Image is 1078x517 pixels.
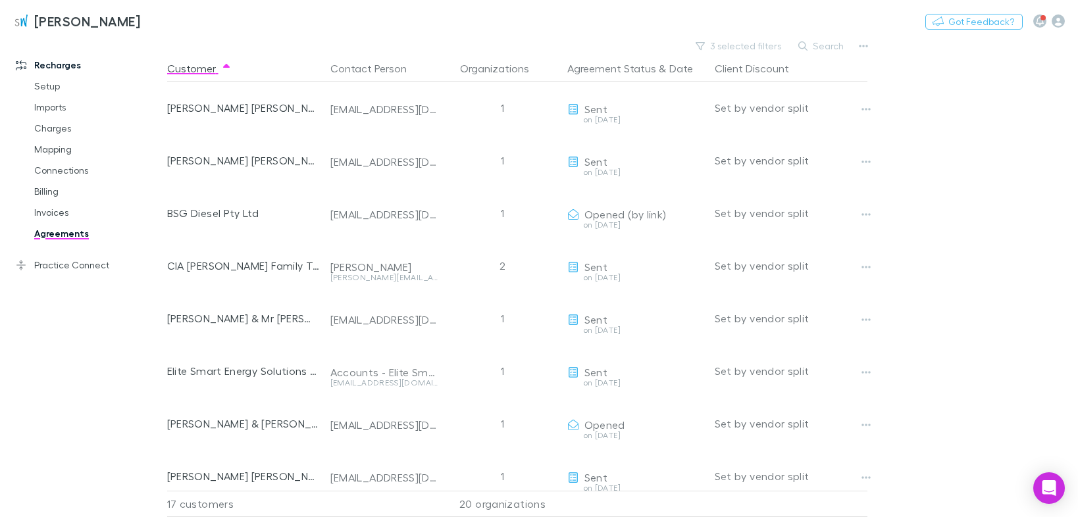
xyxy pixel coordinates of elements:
span: Sent [584,260,607,273]
div: 20 organizations [444,491,562,517]
div: 2 [444,239,562,292]
div: [PERSON_NAME] & Mr [PERSON_NAME] [167,292,320,345]
div: on [DATE] [567,168,704,176]
span: Sent [584,366,607,378]
div: Set by vendor split [715,134,867,187]
div: CIA [PERSON_NAME] Family Trust [167,239,320,292]
div: Accounts - Elite Smart Energy Solutions Pty Ltd [330,366,438,379]
a: Charges [21,118,172,139]
div: 1 [444,187,562,239]
button: 3 selected filters [689,38,789,54]
span: Sent [584,155,607,168]
a: Connections [21,160,172,181]
button: Search [792,38,852,54]
a: Setup [21,76,172,97]
div: 1 [444,134,562,187]
div: [EMAIL_ADDRESS][DOMAIN_NAME] [330,418,438,431]
div: on [DATE] [567,116,704,124]
div: Elite Smart Energy Solutions Pty Ltd [167,345,320,397]
div: & [567,55,704,82]
div: [PERSON_NAME] & [PERSON_NAME] Trust [167,397,320,450]
span: Sent [584,471,607,483]
div: 1 [444,82,562,134]
button: Agreement Status [567,55,656,82]
div: [PERSON_NAME] [330,260,438,274]
div: 17 customers [167,491,325,517]
div: Set by vendor split [715,292,867,345]
div: Set by vendor split [715,345,867,397]
div: 1 [444,292,562,345]
div: [PERSON_NAME] [PERSON_NAME] [167,134,320,187]
div: Set by vendor split [715,82,867,134]
div: Set by vendor split [715,397,867,450]
a: Billing [21,181,172,202]
button: Organizations [460,55,545,82]
span: Opened [584,418,625,431]
button: Contact Person [330,55,423,82]
a: Agreements [21,223,172,244]
img: Sinclair Wilson's Logo [13,13,29,29]
a: Practice Connect [3,255,172,276]
div: [EMAIL_ADDRESS][DOMAIN_NAME] [330,313,438,326]
div: on [DATE] [567,431,704,439]
div: [EMAIL_ADDRESS][DOMAIN_NAME] [330,155,438,168]
div: on [DATE] [567,484,704,492]
div: 1 [444,397,562,450]
div: 1 [444,450,562,503]
button: Date [669,55,693,82]
div: [EMAIL_ADDRESS][DOMAIN_NAME] [330,471,438,484]
div: on [DATE] [567,326,704,334]
div: on [DATE] [567,274,704,282]
a: Imports [21,97,172,118]
div: [EMAIL_ADDRESS][DOMAIN_NAME] [330,379,438,387]
button: Client Discount [715,55,805,82]
a: Invoices [21,202,172,223]
button: Customer [167,55,232,82]
div: [PERSON_NAME] [PERSON_NAME] [167,450,320,503]
div: [PERSON_NAME][EMAIL_ADDRESS][DOMAIN_NAME] [330,274,438,282]
div: on [DATE] [567,221,704,229]
div: [EMAIL_ADDRESS][DOMAIN_NAME] [330,103,438,116]
span: Sent [584,103,607,115]
div: 1 [444,345,562,397]
div: Open Intercom Messenger [1033,472,1065,504]
h3: [PERSON_NAME] [34,13,140,29]
div: [EMAIL_ADDRESS][DOMAIN_NAME] [330,208,438,221]
div: [PERSON_NAME] [PERSON_NAME] [167,82,320,134]
div: on [DATE] [567,379,704,387]
div: Set by vendor split [715,450,867,503]
button: Got Feedback? [925,14,1023,30]
span: Sent [584,313,607,326]
a: Recharges [3,55,172,76]
div: Set by vendor split [715,239,867,292]
span: Opened (by link) [584,208,667,220]
a: [PERSON_NAME] [5,5,148,37]
div: BSG Diesel Pty Ltd [167,187,320,239]
a: Mapping [21,139,172,160]
div: Set by vendor split [715,187,867,239]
